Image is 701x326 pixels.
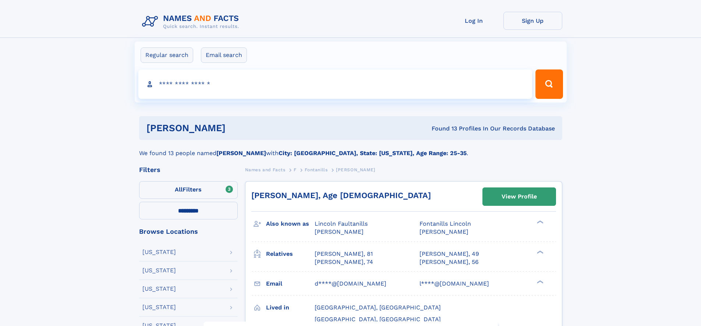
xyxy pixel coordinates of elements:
[329,125,555,133] div: Found 13 Profiles In Our Records Database
[294,165,297,174] a: F
[315,316,441,323] span: [GEOGRAPHIC_DATA], [GEOGRAPHIC_DATA]
[266,218,315,230] h3: Also known as
[445,12,503,30] a: Log In
[251,191,431,200] a: [PERSON_NAME], Age [DEMOGRAPHIC_DATA]
[266,301,315,314] h3: Lived in
[305,165,328,174] a: Fontanills
[141,47,193,63] label: Regular search
[315,250,373,258] a: [PERSON_NAME], 81
[419,220,471,227] span: Fontanills Lincoln
[419,228,468,235] span: [PERSON_NAME]
[535,220,544,225] div: ❯
[139,181,238,199] label: Filters
[266,277,315,290] h3: Email
[216,150,266,157] b: [PERSON_NAME]
[315,228,364,235] span: [PERSON_NAME]
[535,279,544,284] div: ❯
[142,286,176,292] div: [US_STATE]
[315,258,373,266] a: [PERSON_NAME], 74
[139,12,245,32] img: Logo Names and Facts
[336,167,375,172] span: [PERSON_NAME]
[175,186,183,193] span: All
[139,140,562,158] div: We found 13 people named with .
[315,304,441,311] span: [GEOGRAPHIC_DATA], [GEOGRAPHIC_DATA]
[294,167,297,172] span: F
[503,12,562,30] a: Sign Up
[138,69,532,99] input: search input
[146,123,329,133] h1: [PERSON_NAME]
[142,268,176,273] div: [US_STATE]
[535,250,544,254] div: ❯
[139,228,238,235] div: Browse Locations
[502,188,537,205] div: View Profile
[142,249,176,255] div: [US_STATE]
[266,248,315,260] h3: Relatives
[419,250,479,258] a: [PERSON_NAME], 49
[315,220,368,227] span: Lincoln Faultanills
[142,304,176,310] div: [US_STATE]
[483,188,556,205] a: View Profile
[201,47,247,63] label: Email search
[535,69,563,99] button: Search Button
[279,150,467,157] b: City: [GEOGRAPHIC_DATA], State: [US_STATE], Age Range: 25-35
[419,258,479,266] a: [PERSON_NAME], 56
[305,167,328,172] span: Fontanills
[139,166,238,173] div: Filters
[245,165,286,174] a: Names and Facts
